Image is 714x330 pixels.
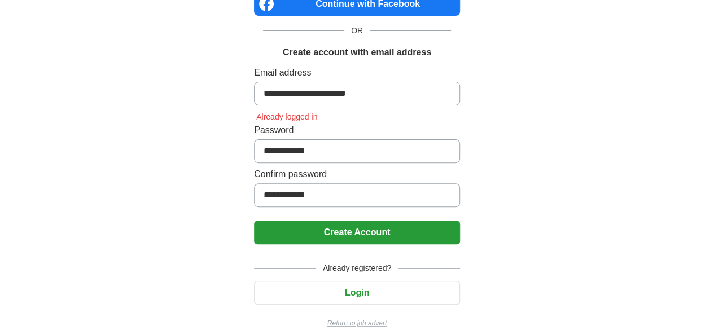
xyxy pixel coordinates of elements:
span: OR [344,25,370,37]
button: Login [254,281,460,305]
a: Return to job advert [254,318,460,328]
span: Already logged in [254,112,319,121]
label: Confirm password [254,168,460,181]
label: Email address [254,66,460,80]
a: Login [254,288,460,297]
span: Already registered? [316,262,398,274]
h1: Create account with email address [283,46,431,59]
button: Create Account [254,221,460,244]
label: Password [254,124,460,137]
